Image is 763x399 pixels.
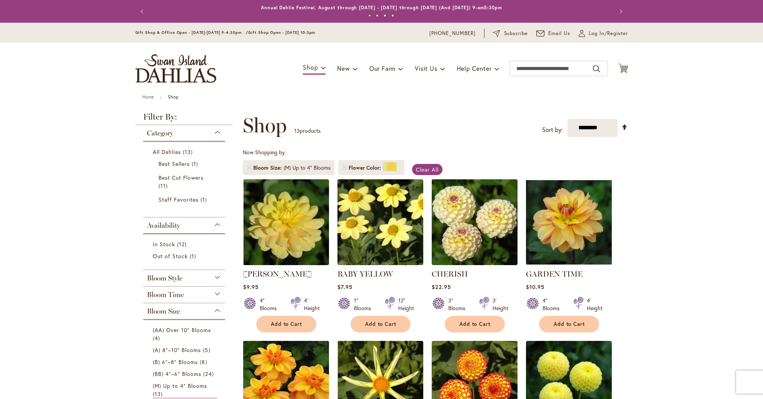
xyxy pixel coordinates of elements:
span: Add to Cart [554,321,585,327]
span: (AA) Over 10" Blooms [153,326,211,334]
a: (BB) 4"–6" Blooms 24 [153,370,218,378]
label: Sort by: [542,123,563,137]
span: 1 [190,252,198,260]
button: 3 of 4 [384,14,386,17]
a: [PERSON_NAME] [243,269,312,279]
span: $10.95 [526,283,544,290]
a: Email Us [536,30,570,37]
a: (A) 8"–10" Blooms 5 [153,346,218,354]
span: Gift Shop & Office Open - [DATE]-[DATE] 9-4:30pm / [135,30,249,35]
div: (M) Up to 4" Blooms [284,164,331,172]
a: CHERISH [432,269,468,279]
span: Help Center [457,64,492,72]
span: New [337,64,350,72]
button: Add to Cart [539,316,599,332]
a: AHOY MATEY [243,259,329,267]
div: 3" Blooms [448,297,470,312]
span: All Dahlias [153,148,181,155]
a: (AA) Over 10" Blooms 4 [153,326,218,342]
span: Now Shopping by [243,149,285,156]
span: 12 [177,240,189,248]
a: Best Sellers [159,160,212,168]
a: (B) 6"–8" Blooms 8 [153,358,218,366]
span: Clear All [416,166,439,173]
span: (A) 8"–10" Blooms [153,346,201,354]
span: Our Farm [369,64,396,72]
span: Shop [243,114,287,137]
span: 13 [183,148,195,156]
button: Add to Cart [445,316,505,332]
a: Clear All [412,164,442,175]
button: 4 of 4 [391,14,394,17]
div: 1" Blooms [354,297,376,312]
span: 8 [200,358,209,366]
div: 4" Blooms [260,297,281,312]
p: products [294,125,321,137]
span: Shop [303,63,318,71]
button: 2 of 4 [376,14,379,17]
span: 1 [192,160,200,168]
div: 12" Height [398,297,414,312]
span: Bloom Time [147,290,184,299]
a: Remove Flower Color Yellow [342,165,347,170]
span: Flower Color [349,164,383,172]
a: Subscribe [493,30,528,37]
a: GARDEN TIME [526,269,583,279]
a: Staff Favorites [159,195,212,204]
span: Subscribe [504,30,528,37]
img: AHOY MATEY [243,179,329,265]
span: Add to Cart [365,321,397,327]
img: CHERISH [432,179,518,265]
span: 13 [294,127,300,134]
span: Visit Us [415,64,437,72]
span: $9.95 [243,283,259,290]
span: $7.95 [337,283,352,290]
button: Add to Cart [256,316,316,332]
span: Bloom Size [253,164,284,172]
a: [PHONE_NUMBER] [429,30,476,37]
img: GARDEN TIME [526,179,612,265]
a: BABY YELLOW [337,269,393,279]
span: Bloom Size [147,307,180,316]
a: BABY YELLOW [337,259,423,267]
a: (M) Up to 4" Blooms 13 [153,382,218,398]
span: 24 [203,370,215,378]
span: In Stock [153,240,175,248]
span: 11 [159,182,170,190]
a: Log In/Register [579,30,628,37]
span: Add to Cart [271,321,302,327]
span: Category [147,129,173,137]
span: Bloom Style [147,274,182,282]
a: Home [142,94,154,100]
a: store logo [135,54,216,83]
strong: Shop [168,94,179,100]
span: 4 [153,334,162,342]
img: BABY YELLOW [337,179,423,265]
span: 5 [203,346,212,354]
div: 3' Height [493,297,508,312]
a: Out of Stock 1 [153,252,218,260]
div: 4' Height [587,297,603,312]
button: Add to Cart [351,316,411,332]
span: $22.95 [432,283,451,290]
a: All Dahlias [153,148,218,156]
span: Availability [147,221,180,230]
a: GARDEN TIME [526,259,612,267]
span: Best Cut Flowers [159,174,204,181]
div: 4" Blooms [543,297,564,312]
span: Email Us [548,30,570,37]
span: Gift Shop Open - [DATE] 10-3pm [248,30,315,35]
span: Out of Stock [153,252,188,260]
a: Annual Dahlia Festival, August through [DATE] - [DATE] through [DATE] (And [DATE]) 9-am5:30pm [261,5,502,10]
a: Best Cut Flowers [159,174,212,190]
span: Log In/Register [589,30,628,37]
button: Previous [135,4,151,19]
span: (B) 6"–8" Blooms [153,358,198,366]
span: (M) Up to 4" Blooms [153,382,207,389]
button: Next [613,4,628,19]
span: Staff Favorites [159,196,199,203]
strong: Filter By: [135,113,233,125]
div: 4' Height [304,297,320,312]
a: In Stock 12 [153,240,218,248]
span: 13 [153,390,165,398]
